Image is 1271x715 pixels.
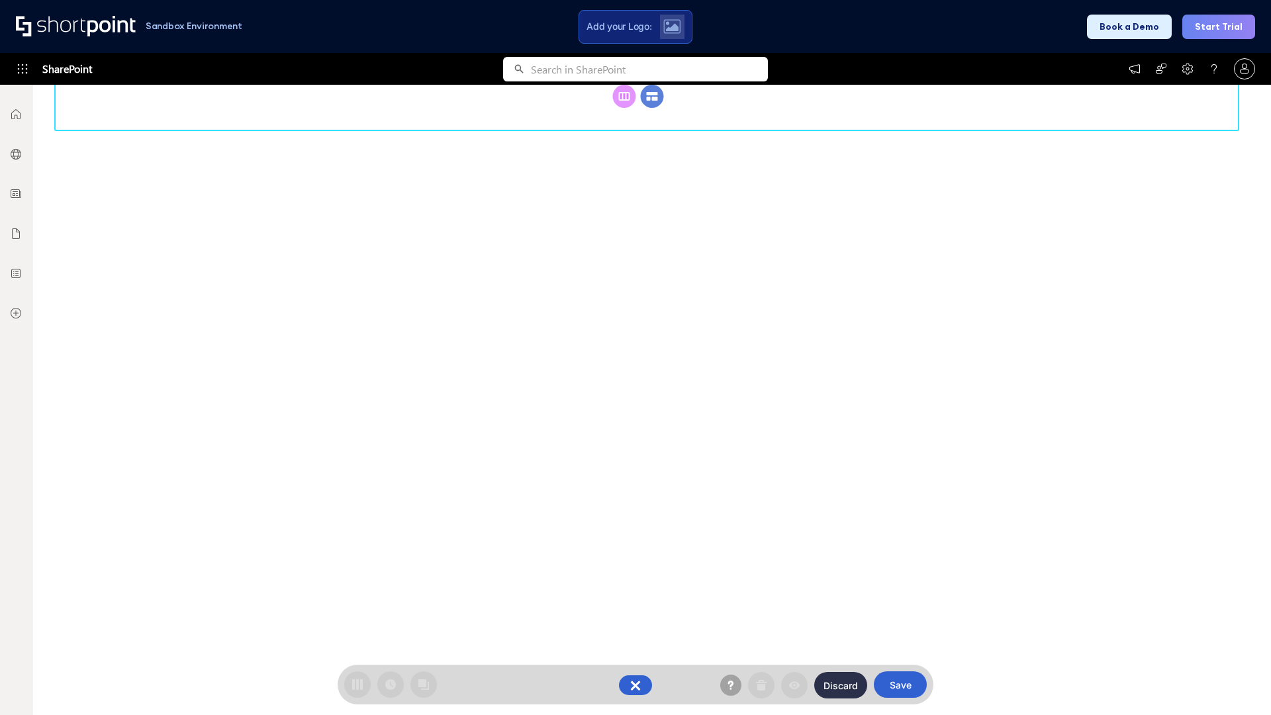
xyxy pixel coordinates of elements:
h1: Sandbox Environment [146,23,242,30]
button: Book a Demo [1087,15,1172,39]
span: Add your Logo: [587,21,651,32]
span: SharePoint [42,53,92,85]
input: Search in SharePoint [531,57,768,81]
button: Start Trial [1182,15,1255,39]
iframe: Chat Widget [1205,651,1271,715]
button: Save [874,671,927,698]
img: Upload logo [663,19,681,34]
button: Discard [814,672,867,698]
